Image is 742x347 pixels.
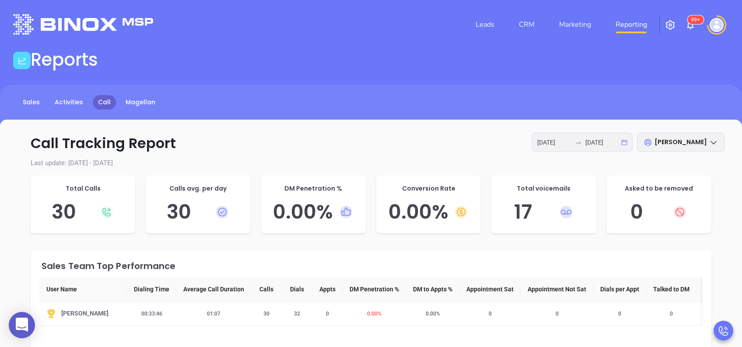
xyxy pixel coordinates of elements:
[665,311,678,317] span: 0
[321,311,334,317] span: 0
[616,184,703,193] p: Asked to be removed
[39,200,126,224] h5: 30
[312,277,343,301] th: Appts
[39,184,126,193] p: Total Calls
[654,138,707,146] span: [PERSON_NAME]
[17,158,724,168] p: Last update: [DATE] - [DATE]
[550,311,564,317] span: 0
[251,277,282,301] th: Calls
[685,20,696,30] img: iconNotification
[136,311,168,317] span: 00:33:46
[515,16,538,33] a: CRM
[616,200,703,224] h5: 0
[13,14,153,35] img: logo
[258,311,275,317] span: 30
[687,15,703,24] sup: 101
[420,311,445,317] span: 0.00 %
[500,184,587,193] p: Total voicemails
[646,277,696,301] th: Talked to DM
[93,95,116,110] a: Call
[49,95,88,110] a: Activities
[362,311,387,317] span: 0.00 %
[154,184,241,193] p: Calls avg. per day
[575,139,582,146] span: to
[31,49,98,70] h1: Reports
[472,16,498,33] a: Leads
[459,277,521,301] th: Appointment Sat
[61,308,108,319] span: [PERSON_NAME]
[343,277,406,301] th: DM Penetration %
[500,200,587,224] h5: 17
[154,200,241,224] h5: 30
[385,184,472,193] p: Conversion Rate
[270,200,357,224] h5: 0.00 %
[17,95,45,110] a: Sales
[613,311,626,317] span: 0
[202,311,226,317] span: 01:07
[575,139,582,146] span: swap-right
[46,309,56,319] img: Top-YuorZo0z.svg
[39,277,127,301] th: User Name
[710,18,724,32] img: user
[176,277,251,301] th: Average Call Duration
[612,16,651,33] a: Reporting
[385,200,472,224] h5: 0.00 %
[585,138,619,147] input: End date
[593,277,646,301] th: Dials per Appt
[521,277,593,301] th: Appointment Not Sat
[17,133,724,154] p: Call Tracking Report
[127,277,176,301] th: Dialing Time
[282,277,312,301] th: Dials
[120,95,161,110] a: Magellan
[42,262,703,270] div: Sales Team Top Performance
[665,20,675,30] img: iconSetting
[270,184,357,193] p: DM Penetration %
[406,277,459,301] th: DM to Appts %
[556,16,595,33] a: Marketing
[483,311,497,317] span: 0
[537,138,571,147] input: Start date
[289,311,305,317] span: 32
